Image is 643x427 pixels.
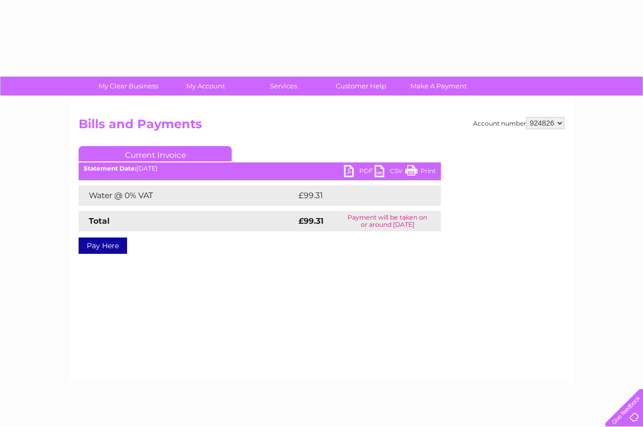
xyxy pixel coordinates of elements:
td: Payment will be taken on or around [DATE] [334,211,441,231]
td: Water @ 0% VAT [79,185,296,206]
b: Statement Date: [84,164,136,172]
a: Services [241,77,326,96]
a: Current Invoice [79,146,232,161]
h2: Bills and Payments [79,117,564,136]
a: My Account [164,77,248,96]
a: PDF [344,165,375,180]
a: Make A Payment [397,77,481,96]
td: £99.31 [296,185,419,206]
a: Customer Help [319,77,403,96]
a: CSV [375,165,405,180]
a: Print [405,165,436,180]
strong: £99.31 [299,216,324,226]
div: Account number [473,117,564,129]
strong: Total [89,216,110,226]
a: My Clear Business [86,77,170,96]
a: Pay Here [79,238,127,254]
div: [DATE] [79,165,441,172]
